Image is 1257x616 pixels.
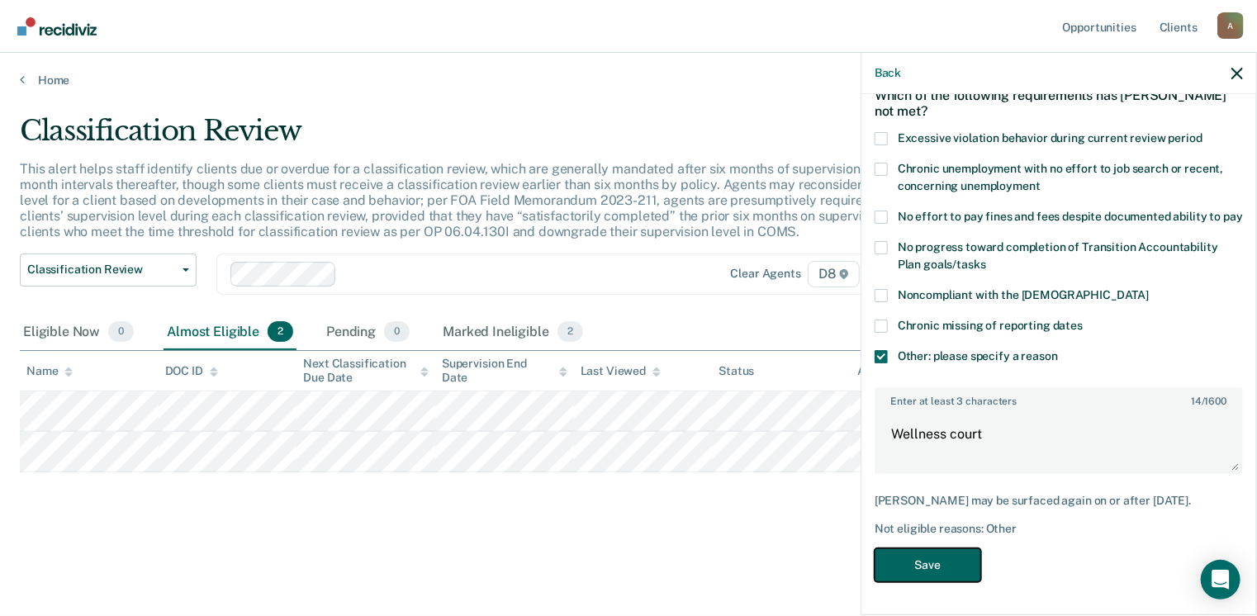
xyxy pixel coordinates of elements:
div: Pending [323,315,413,351]
div: Name [26,364,73,378]
div: Next Classification Due Date [303,357,429,385]
span: Classification Review [27,263,176,277]
span: Chronic missing of reporting dates [898,319,1083,332]
span: 2 [268,321,293,343]
div: Open Intercom Messenger [1201,560,1240,599]
span: Excessive violation behavior during current review period [898,131,1202,145]
label: Enter at least 3 characters [876,389,1241,407]
span: Other: please specify a reason [898,349,1058,362]
textarea: Wellness court [876,411,1241,472]
span: Noncompliant with the [DEMOGRAPHIC_DATA] [898,288,1149,301]
div: Clear agents [731,267,801,281]
img: Recidiviz [17,17,97,36]
button: Profile dropdown button [1217,12,1244,39]
span: No progress toward completion of Transition Accountability Plan goals/tasks [898,240,1218,271]
span: Chronic unemployment with no effort to job search or recent, concerning unemployment [898,162,1224,192]
p: This alert helps staff identify clients due or overdue for a classification review, which are gen... [20,161,958,240]
button: Save [875,548,981,582]
div: Assigned to [857,364,935,378]
div: [PERSON_NAME] may be surfaced again on or after [DATE]. [875,494,1243,508]
div: Almost Eligible [164,315,296,351]
div: A [1217,12,1244,39]
div: Not eligible reasons: Other [875,522,1243,536]
div: Eligible Now [20,315,137,351]
a: Home [20,73,1237,88]
span: 0 [108,321,134,343]
span: / 1600 [1191,396,1226,407]
span: No effort to pay fines and fees despite documented ability to pay [898,210,1243,223]
div: Status [719,364,754,378]
div: Which of the following requirements has [PERSON_NAME] not met? [875,74,1243,132]
span: 0 [384,321,410,343]
div: Last Viewed [581,364,661,378]
span: 2 [557,321,583,343]
div: DOC ID [165,364,218,378]
span: 14 [1191,396,1202,407]
span: D8 [808,261,860,287]
div: Supervision End Date [442,357,567,385]
div: Classification Review [20,114,963,161]
button: Back [875,66,901,80]
div: Marked Ineligible [439,315,586,351]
